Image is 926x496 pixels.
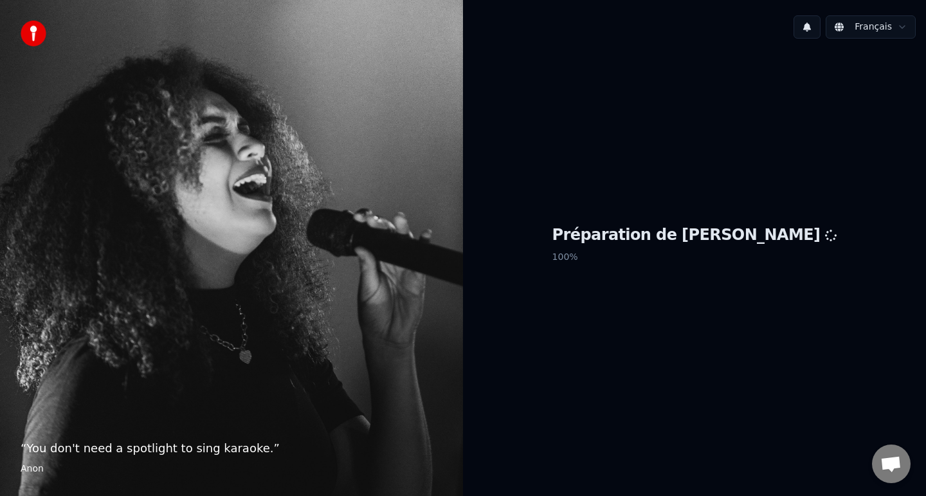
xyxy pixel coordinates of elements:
p: “ You don't need a spotlight to sing karaoke. ” [21,439,442,457]
p: 100 % [552,246,837,269]
footer: Anon [21,463,442,475]
h1: Préparation de [PERSON_NAME] [552,225,837,246]
img: youka [21,21,46,46]
a: Ouvrir le chat [872,445,911,483]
